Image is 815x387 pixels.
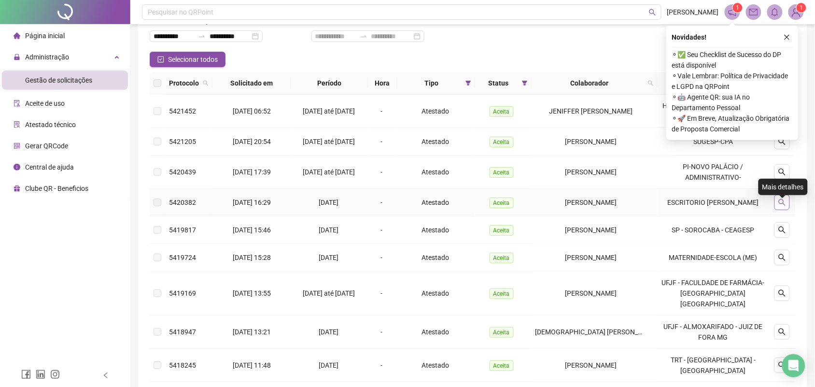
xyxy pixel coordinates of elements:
span: Aceita [490,360,514,371]
span: [DATE] 13:21 [233,328,271,336]
span: 5419724 [169,254,196,261]
span: [DATE] até [DATE] [303,289,355,297]
span: swap-right [360,32,367,40]
th: Período [291,72,368,95]
img: 94392 [789,5,803,19]
td: MATERNIDADE-ESCOLA (ME) [658,244,769,272]
span: [DATE] 15:28 [233,254,271,261]
td: UFJF - FACULDADE DE FARMÁCIA- [GEOGRAPHIC_DATA] [GEOGRAPHIC_DATA] [658,272,769,315]
td: TRT - [GEOGRAPHIC_DATA] - [GEOGRAPHIC_DATA] [658,349,769,382]
span: [DATE] 20:54 [233,138,271,145]
div: Open Intercom Messenger [782,354,805,377]
span: [DATE] [319,328,339,336]
span: 1 [800,4,803,11]
span: search [648,80,654,86]
span: ⚬ 🤖 Agente QR: sua IA no Departamento Pessoal [672,92,793,113]
span: instagram [50,370,60,379]
span: - [381,328,383,336]
span: [PERSON_NAME] [565,138,617,145]
button: Selecionar todos [150,52,225,67]
span: solution [14,121,20,128]
span: swap-right [198,32,206,40]
span: to [198,32,206,40]
span: [DATE] até [DATE] [303,107,355,115]
span: filter [522,80,528,86]
span: Novidades ! [672,32,707,43]
span: Aceita [490,167,514,178]
span: lock [14,54,20,60]
span: search [778,226,786,234]
span: 5420382 [169,199,196,206]
span: [PERSON_NAME] [565,168,617,176]
sup: 1 [733,3,743,13]
span: Atestado [422,168,450,176]
span: [DATE] 17:39 [233,168,271,176]
span: search [778,289,786,297]
span: Aceita [490,253,514,263]
span: [DEMOGRAPHIC_DATA] [PERSON_NAME] [535,328,659,336]
span: linkedin [36,370,45,379]
span: qrcode [14,143,20,149]
span: Atestado [422,289,450,297]
td: PI-NOVO PALÁCIO / ADMINISTRATIVO- [658,156,769,189]
span: Aceite de uso [25,100,65,107]
span: Página inicial [25,32,65,40]
span: - [381,107,383,115]
span: [DATE] [319,226,339,234]
span: [DATE] [319,254,339,261]
span: - [381,138,383,145]
span: [DATE] até [DATE] [303,168,355,176]
span: Atestado [422,328,450,336]
span: 5421452 [169,107,196,115]
span: [PERSON_NAME] [565,254,617,261]
span: 1 [736,4,739,11]
span: facebook [21,370,31,379]
span: [PERSON_NAME] [667,7,719,17]
span: Atestado [422,199,450,206]
span: ⚬ ✅ Seu Checklist de Sucesso do DP está disponível [672,49,793,71]
span: Tipo [401,78,462,88]
span: close [784,34,790,41]
span: Aceita [490,106,514,117]
span: - [381,199,383,206]
span: [DATE] 16:29 [233,199,271,206]
span: Central de ajuda [25,163,74,171]
span: search [778,199,786,206]
span: Atestado [422,226,450,234]
div: Mais detalhes [759,179,808,195]
span: Aceita [490,288,514,299]
span: bell [771,8,779,16]
span: Atestado [422,254,450,261]
span: notification [728,8,737,16]
span: [DATE] 06:52 [233,107,271,115]
td: SP - SOROCABA - CEAGESP [658,216,769,244]
span: [DATE] até [DATE] [303,138,355,145]
span: [PERSON_NAME] [565,226,617,234]
span: Protocolo [169,78,199,88]
span: search [203,80,209,86]
span: to [360,32,367,40]
span: audit [14,100,20,107]
span: 5419817 [169,226,196,234]
span: [PERSON_NAME] [565,289,617,297]
span: - [381,361,383,369]
span: check-square [157,56,164,63]
span: Aceita [490,327,514,338]
span: Colaborador [535,78,644,88]
span: search [201,76,211,90]
span: - [381,168,383,176]
span: filter [520,76,530,90]
span: Clube QR - Beneficios [25,185,88,192]
td: ESCRITORIO [PERSON_NAME] [658,189,769,216]
span: search [778,138,786,145]
span: search [778,361,786,369]
sup: Atualize o seu contato no menu Meus Dados [797,3,806,13]
span: ⚬ 🚀 Em Breve, Atualização Obrigatória de Proposta Comercial [672,113,793,134]
span: info-circle [14,164,20,171]
span: Aceita [490,198,514,208]
span: - [381,254,383,261]
span: [DATE] 13:55 [233,289,271,297]
td: UFJF - ALMOXARIFADO - JUIZ DE FORA MG [658,315,769,349]
span: Gerar QRCode [25,142,68,150]
span: Atestado [422,138,450,145]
